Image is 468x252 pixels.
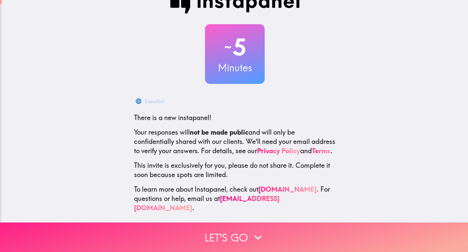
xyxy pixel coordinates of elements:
p: Your responses will and will only be confidentially shared with our clients. We'll need your emai... [134,128,336,156]
a: [DOMAIN_NAME] [258,185,317,193]
b: not be made public [190,128,248,136]
h2: 5 [205,33,265,61]
h3: Minutes [205,61,265,75]
a: Terms [312,147,330,155]
button: Español [134,94,167,108]
a: [EMAIL_ADDRESS][DOMAIN_NAME] [134,194,280,212]
div: Español [145,96,164,106]
p: This invite is exclusively for you, please do not share it. Complete it soon because spots are li... [134,161,336,179]
span: ~ [223,37,233,57]
span: There is a new instapanel! [134,113,211,122]
p: To learn more about Instapanel, check out . For questions or help, email us at . [134,185,336,213]
a: Privacy Policy [257,147,300,155]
